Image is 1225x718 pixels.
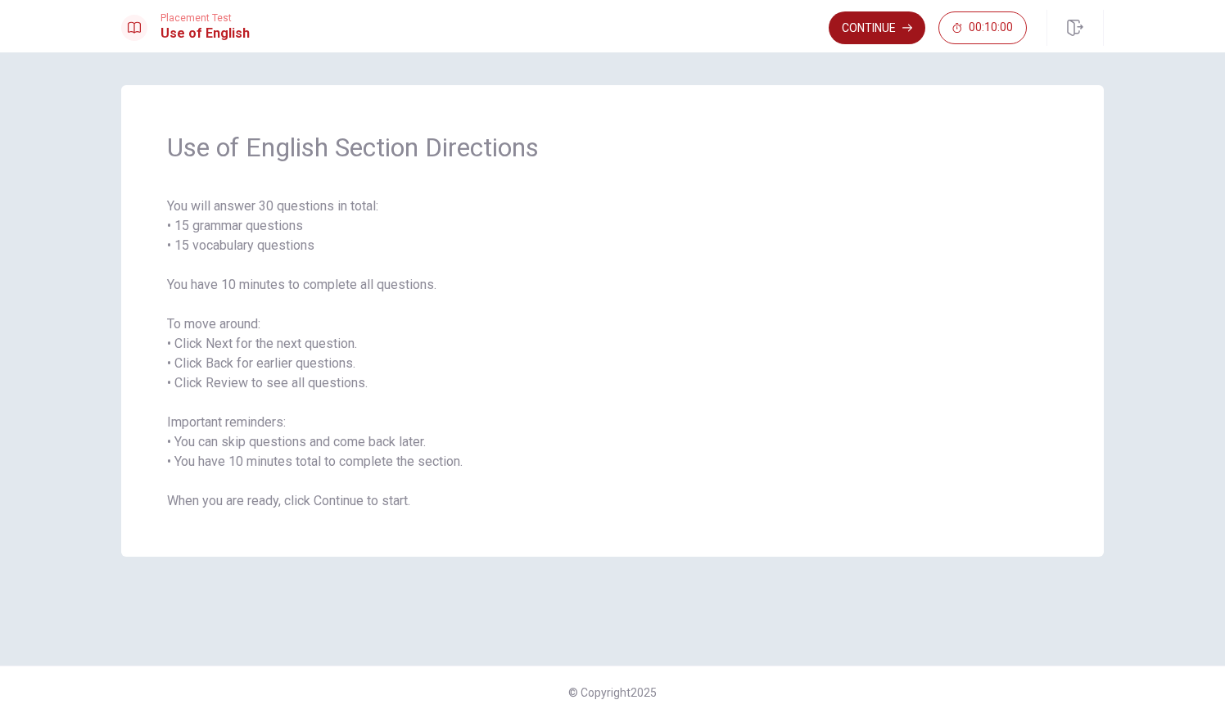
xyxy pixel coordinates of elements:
span: 00:10:00 [969,21,1013,34]
span: © Copyright 2025 [568,686,657,699]
span: Use of English Section Directions [167,131,1058,164]
h1: Use of English [160,24,250,43]
span: Placement Test [160,12,250,24]
button: 00:10:00 [938,11,1027,44]
span: You will answer 30 questions in total: • 15 grammar questions • 15 vocabulary questions You have ... [167,196,1058,511]
button: Continue [829,11,925,44]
